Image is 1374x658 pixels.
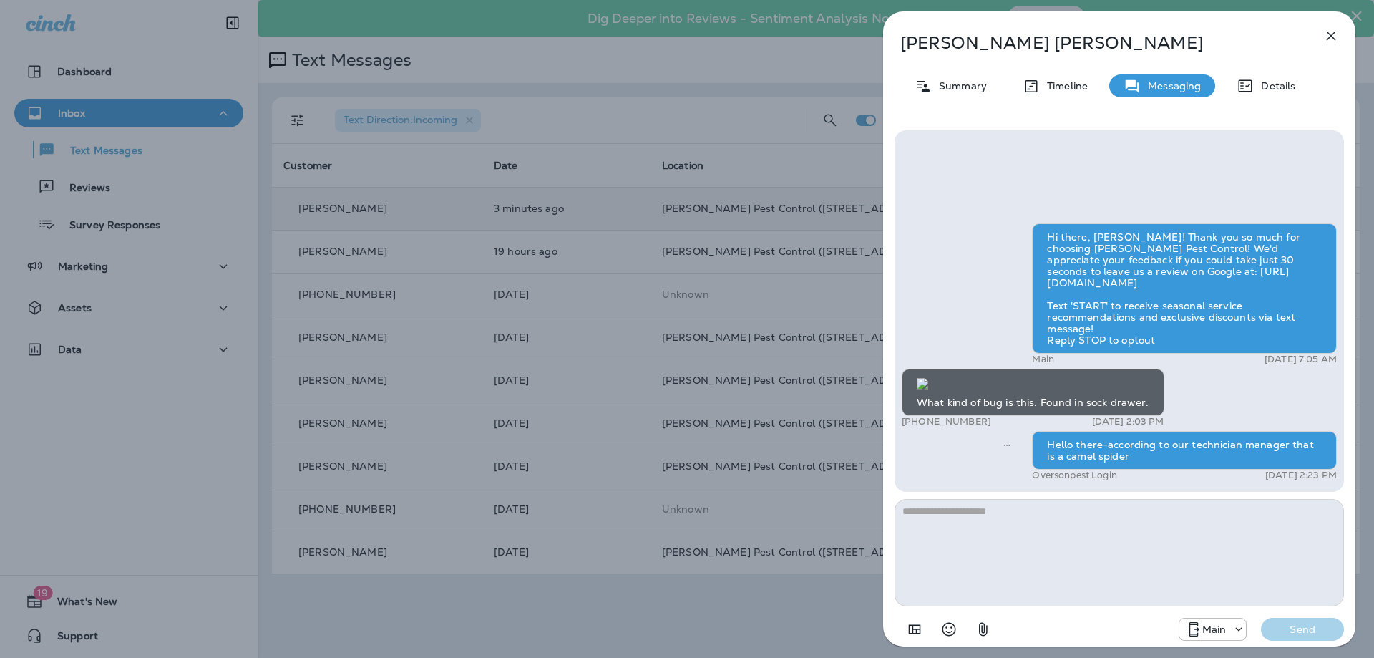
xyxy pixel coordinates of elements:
div: +1 (480) 400-1835 [1179,621,1247,638]
div: What kind of bug is this. Found in sock drawer. [902,369,1164,416]
p: [PHONE_NUMBER] [902,416,991,427]
p: [DATE] 2:03 PM [1092,416,1164,427]
p: Main [1202,624,1227,635]
p: Main [1032,354,1054,365]
p: Oversonpest Login [1032,470,1116,481]
button: Select an emoji [935,615,963,644]
div: Hi there, [PERSON_NAME]! Thank you so much for choosing [PERSON_NAME] Pest Control! We'd apprecia... [1032,223,1337,354]
button: Add in a premade template [900,615,929,644]
img: twilio-download [917,378,928,390]
p: Details [1254,80,1295,92]
p: Summary [932,80,987,92]
p: [PERSON_NAME] [PERSON_NAME] [900,33,1291,53]
div: Hello there-according to our technician manager that is a camel spider [1032,431,1337,470]
span: Sent [1003,437,1010,450]
p: [DATE] 2:23 PM [1265,470,1337,481]
p: Timeline [1040,80,1088,92]
p: [DATE] 7:05 AM [1265,354,1337,365]
p: Messaging [1141,80,1201,92]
